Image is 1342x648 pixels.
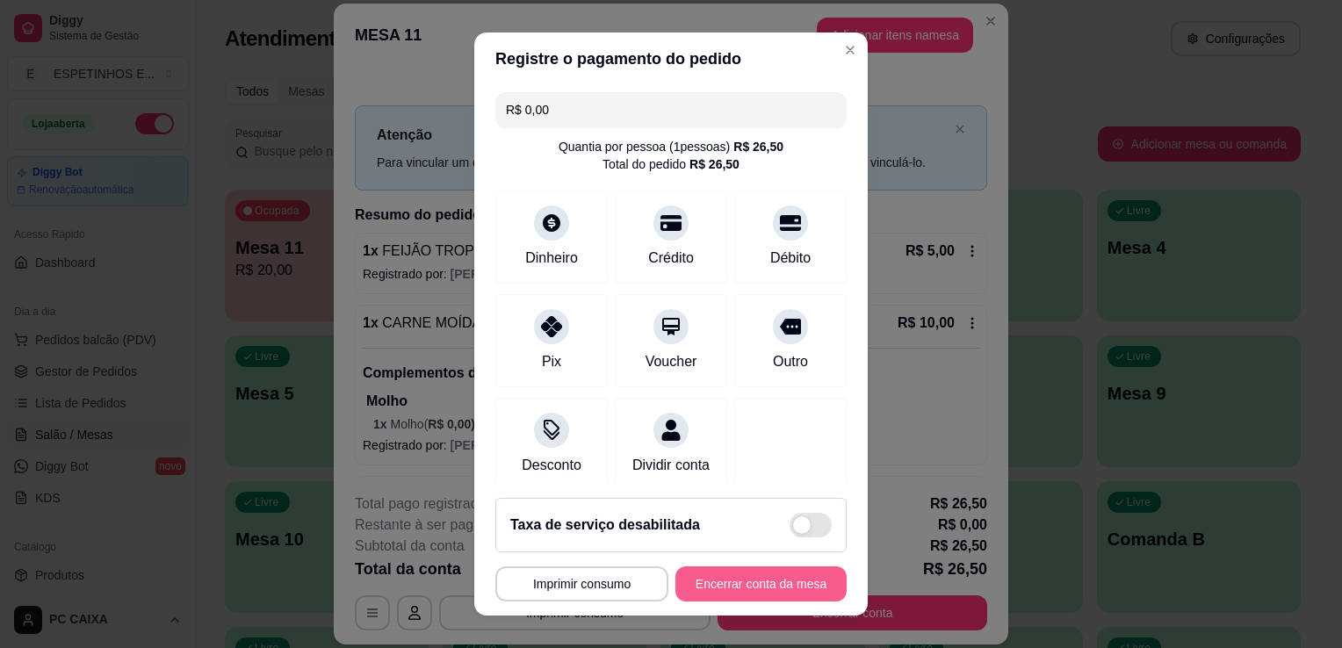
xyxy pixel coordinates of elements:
div: R$ 26,50 [733,138,783,155]
button: Imprimir consumo [495,566,668,601]
h2: Taxa de serviço desabilitada [510,515,700,536]
div: Dinheiro [525,248,578,269]
div: Quantia por pessoa ( 1 pessoas) [559,138,783,155]
div: Crédito [648,248,694,269]
div: Outro [773,351,808,372]
div: Pix [542,351,561,372]
header: Registre o pagamento do pedido [474,32,868,85]
div: Voucher [646,351,697,372]
button: Encerrar conta da mesa [675,566,847,601]
div: Total do pedido [602,155,740,173]
button: Close [836,36,864,64]
div: R$ 26,50 [689,155,740,173]
div: Desconto [522,455,581,476]
div: Débito [770,248,811,269]
div: Dividir conta [632,455,710,476]
input: Ex.: hambúrguer de cordeiro [506,92,836,127]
